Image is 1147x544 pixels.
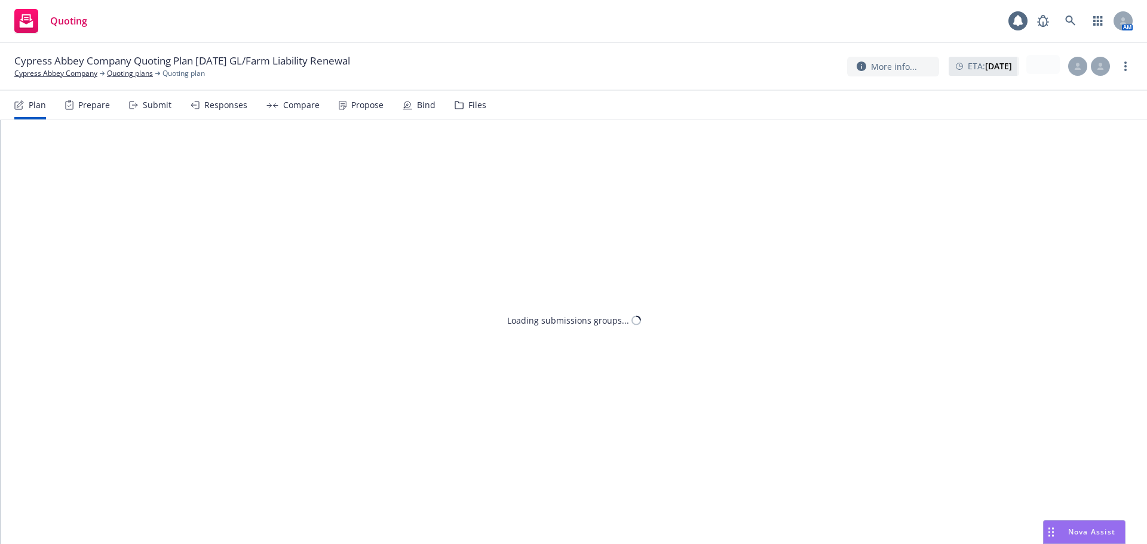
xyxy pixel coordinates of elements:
[143,100,171,110] div: Submit
[871,60,917,73] span: More info...
[468,100,486,110] div: Files
[968,60,1012,72] span: ETA :
[162,68,205,79] span: Quoting plan
[1068,527,1115,537] span: Nova Assist
[1031,9,1055,33] a: Report a Bug
[507,314,629,327] div: Loading submissions groups...
[351,100,384,110] div: Propose
[847,57,939,76] button: More info...
[1118,59,1133,73] a: more
[10,4,92,38] a: Quoting
[14,54,350,68] span: Cypress Abbey Company Quoting Plan [DATE] GL/Farm Liability Renewal
[1059,9,1082,33] a: Search
[14,68,97,79] a: Cypress Abbey Company
[417,100,436,110] div: Bind
[107,68,153,79] a: Quoting plans
[29,100,46,110] div: Plan
[78,100,110,110] div: Prepare
[1044,521,1059,543] div: Drag to move
[1086,9,1110,33] a: Switch app
[1043,520,1125,544] button: Nova Assist
[985,60,1012,72] strong: [DATE]
[283,100,320,110] div: Compare
[50,16,87,26] span: Quoting
[204,100,247,110] div: Responses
